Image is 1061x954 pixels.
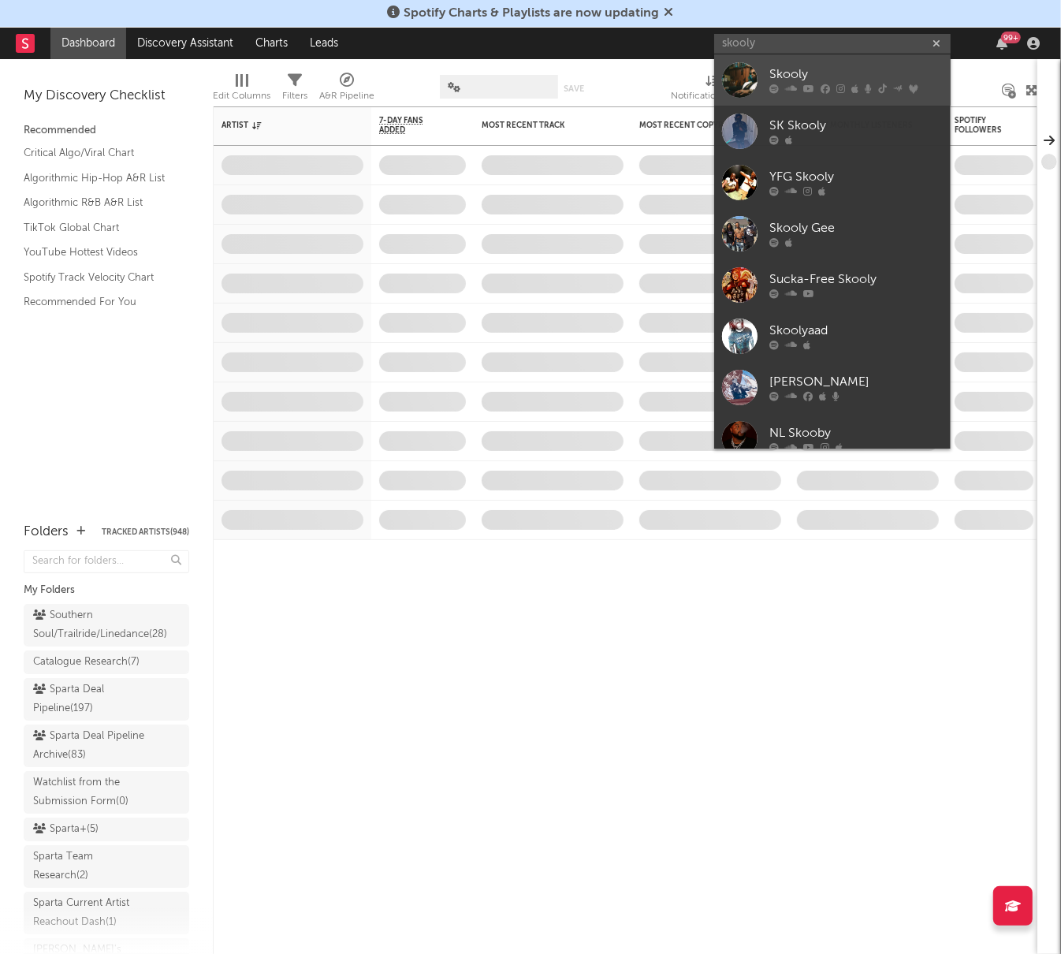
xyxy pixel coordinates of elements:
[33,820,99,839] div: Sparta+ ( 5 )
[282,87,307,106] div: Filters
[24,219,173,237] a: TikTok Global Chart
[671,87,754,106] div: Notifications (Artist)
[24,523,69,542] div: Folders
[33,773,144,811] div: Watchlist from the Submission Form ( 0 )
[24,293,173,311] a: Recommended For You
[24,121,189,140] div: Recommended
[24,269,173,286] a: Spotify Track Velocity Chart
[33,727,144,765] div: Sparta Deal Pipeline Archive ( 83 )
[769,117,943,136] div: SK Skooly
[714,106,951,157] a: SK Skooly
[404,7,660,20] span: Spotify Charts & Playlists are now updating
[24,845,189,888] a: Sparta Team Research(2)
[319,67,374,113] div: A&R Pipeline
[24,194,173,211] a: Algorithmic R&B A&R List
[955,116,1010,135] div: Spotify Followers
[714,311,951,362] a: Skoolyaad
[24,771,189,814] a: Watchlist from the Submission Form(0)
[102,528,189,536] button: Tracked Artists(948)
[769,373,943,392] div: [PERSON_NAME]
[24,550,189,573] input: Search for folders...
[769,168,943,187] div: YFG Skooly
[639,121,758,130] div: Most Recent Copyright
[24,678,189,721] a: Sparta Deal Pipeline(197)
[33,606,167,644] div: Southern Soul/Trailride/Linedance ( 28 )
[126,28,244,59] a: Discovery Assistant
[769,219,943,238] div: Skooly Gee
[714,34,951,54] input: Search for artists
[769,65,943,84] div: Skooly
[996,37,1007,50] button: 99+
[33,680,144,718] div: Sparta Deal Pipeline ( 197 )
[24,650,189,674] a: Catalogue Research(7)
[244,28,299,59] a: Charts
[24,581,189,600] div: My Folders
[213,87,270,106] div: Edit Columns
[282,67,307,113] div: Filters
[665,7,674,20] span: Dismiss
[24,144,173,162] a: Critical Algo/Viral Chart
[24,818,189,841] a: Sparta+(5)
[714,413,951,464] a: NL Skooby
[222,121,340,130] div: Artist
[564,84,584,93] button: Save
[24,892,189,934] a: Sparta Current Artist Reachout Dash(1)
[33,894,144,932] div: Sparta Current Artist Reachout Dash ( 1 )
[24,604,189,647] a: Southern Soul/Trailride/Linedance(28)
[671,67,754,113] div: Notifications (Artist)
[1001,32,1021,43] div: 99 +
[714,259,951,311] a: Sucka-Free Skooly
[482,121,600,130] div: Most Recent Track
[319,87,374,106] div: A&R Pipeline
[24,725,189,767] a: Sparta Deal Pipeline Archive(83)
[24,170,173,187] a: Algorithmic Hip-Hop A&R List
[379,116,442,135] span: 7-Day Fans Added
[714,208,951,259] a: Skooly Gee
[33,653,140,672] div: Catalogue Research ( 7 )
[24,244,173,261] a: YouTube Hottest Videos
[769,270,943,289] div: Sucka-Free Skooly
[33,848,144,885] div: Sparta Team Research ( 2 )
[299,28,349,59] a: Leads
[769,424,943,443] div: NL Skooby
[213,67,270,113] div: Edit Columns
[714,362,951,413] a: [PERSON_NAME]
[50,28,126,59] a: Dashboard
[769,322,943,341] div: Skoolyaad
[714,157,951,208] a: YFG Skooly
[24,87,189,106] div: My Discovery Checklist
[714,54,951,106] a: Skooly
